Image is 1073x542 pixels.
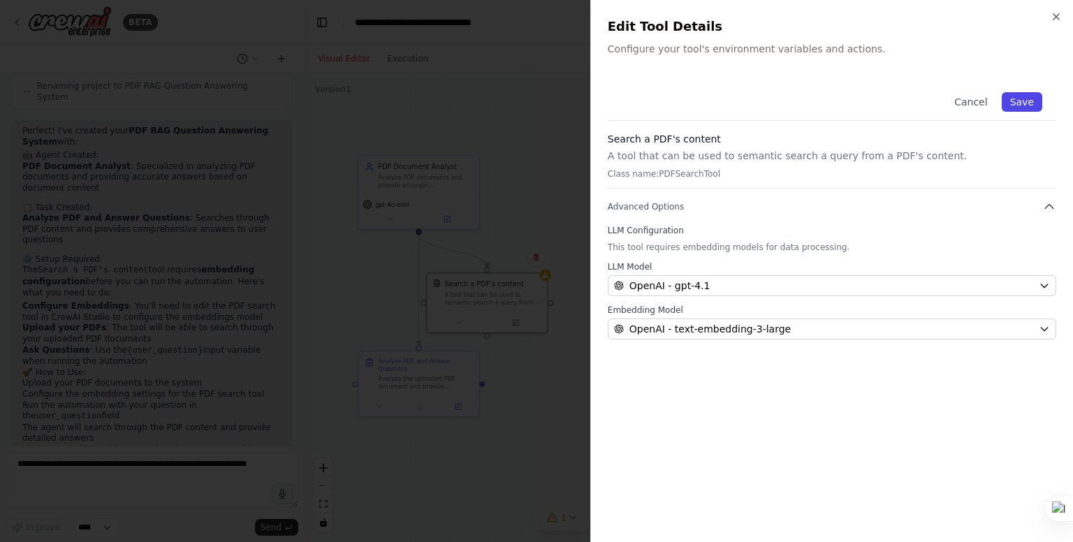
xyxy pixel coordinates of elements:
[608,42,1056,56] p: Configure your tool's environment variables and actions.
[608,201,684,212] span: Advanced Options
[629,279,710,293] span: OpenAI - gpt-4.1
[608,149,1056,163] p: A tool that can be used to semantic search a query from a PDF's content.
[608,242,1056,253] p: This tool requires embedding models for data processing.
[1002,92,1042,112] button: Save
[608,305,1056,316] label: Embedding Model
[608,275,1056,296] button: OpenAI - gpt-4.1
[629,322,791,336] span: OpenAI - text-embedding-3-large
[608,225,1056,236] label: LLM Configuration
[608,17,1056,36] h2: Edit Tool Details
[608,318,1056,339] button: OpenAI - text-embedding-3-large
[608,200,1056,214] button: Advanced Options
[946,92,995,112] button: Cancel
[608,168,1056,180] p: Class name: PDFSearchTool
[608,261,1056,272] label: LLM Model
[608,132,1056,146] h3: Search a PDF's content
